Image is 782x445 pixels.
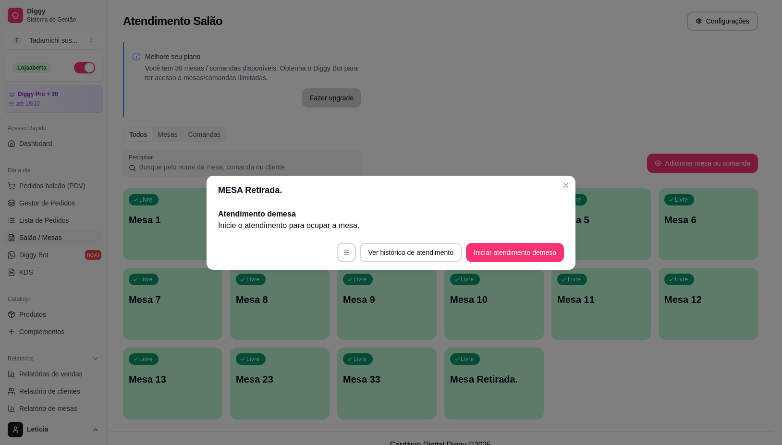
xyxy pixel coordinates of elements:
[207,176,575,204] header: MESA Retirada.
[360,243,462,262] button: Ver histórico de atendimento
[218,220,564,231] p: Inicie o atendimento para ocupar a mesa .
[466,243,564,262] button: Iniciar atendimento demesa
[558,178,574,193] button: Close
[218,208,564,220] h2: Atendimento de mesa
